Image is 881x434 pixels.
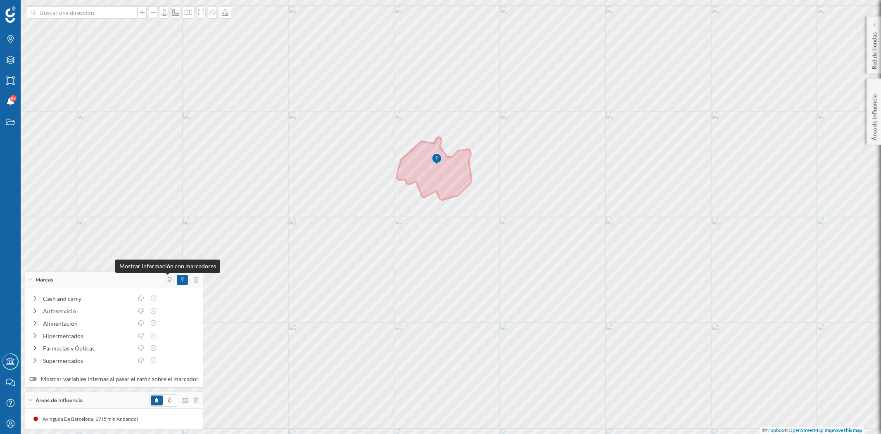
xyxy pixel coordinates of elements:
[43,331,133,340] div: Hipermercados
[36,276,53,284] span: Marcas
[788,427,824,433] a: OpenStreetMap
[43,307,133,315] div: Autoservicio
[11,94,16,103] span: 9+
[43,294,133,303] div: Cash and carry
[43,344,133,353] div: Farmacias y Ópticas
[824,427,862,433] a: Improve this map
[432,151,442,167] img: Marker
[115,260,220,273] div: Mostrar información con marcadores
[5,6,16,23] img: Geoblink Logo
[43,356,133,365] div: Supermercados
[760,427,864,434] div: © ©
[43,415,142,423] div: Avinguda De Barcelona, 17 (5 min Andando)
[870,29,879,69] p: Red de tiendas
[43,319,133,328] div: Alimentación
[870,91,879,141] p: Área de influencia
[29,375,199,383] label: Mostrar variables internas al pasar el ratón sobre el marcador
[36,397,83,404] span: Áreas de influencia
[766,427,784,433] a: Mapbox
[17,6,46,13] span: Soporte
